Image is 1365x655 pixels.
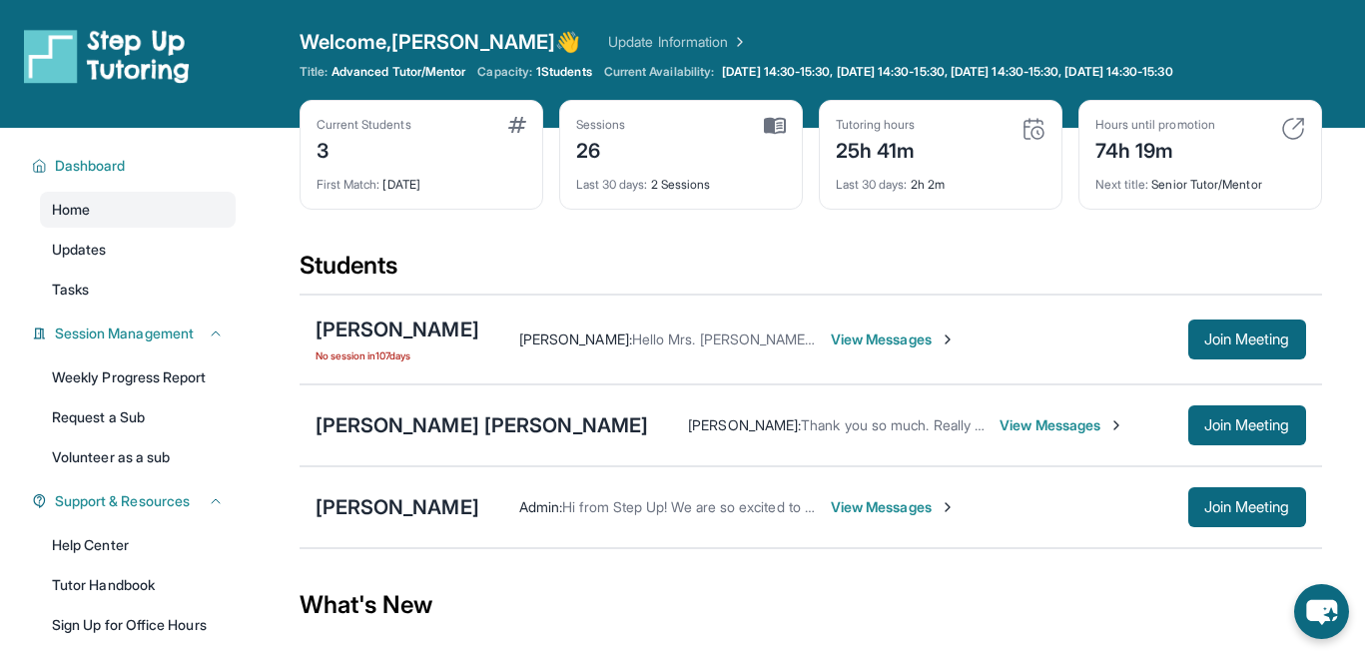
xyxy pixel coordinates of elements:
button: chat-button [1294,584,1349,639]
div: 2h 2m [836,165,1045,193]
img: logo [24,28,190,84]
a: Tutor Handbook [40,567,236,603]
span: [PERSON_NAME] : [519,330,632,347]
span: Join Meeting [1204,333,1290,345]
img: card [764,117,786,135]
span: View Messages [1000,415,1124,435]
button: Join Meeting [1188,320,1306,359]
div: [DATE] [317,165,526,193]
img: Chevron-Right [940,499,956,515]
a: Volunteer as a sub [40,439,236,475]
div: Sessions [576,117,626,133]
div: 3 [317,133,411,165]
span: First Match : [317,177,380,192]
a: Sign Up for Office Hours [40,607,236,643]
span: Capacity: [477,64,532,80]
div: 25h 41m [836,133,916,165]
button: Support & Resources [47,491,224,511]
span: [DATE] 14:30-15:30, [DATE] 14:30-15:30, [DATE] 14:30-15:30, [DATE] 14:30-15:30 [722,64,1172,80]
img: Chevron-Right [940,331,956,347]
span: Last 30 days : [836,177,908,192]
a: Tasks [40,272,236,308]
button: Session Management [47,324,224,343]
span: Dashboard [55,156,126,176]
div: 74h 19m [1095,133,1215,165]
div: 26 [576,133,626,165]
span: View Messages [831,329,956,349]
a: Request a Sub [40,399,236,435]
span: View Messages [831,497,956,517]
button: Dashboard [47,156,224,176]
span: Thank you so much. Really enjoyed it. Have a great rest of the week [801,416,1230,433]
span: Join Meeting [1204,501,1290,513]
img: card [1281,117,1305,141]
a: Help Center [40,527,236,563]
div: [PERSON_NAME] [316,316,479,343]
div: Hours until promotion [1095,117,1215,133]
div: Tutoring hours [836,117,916,133]
span: No session in 107 days [316,347,479,363]
button: Join Meeting [1188,405,1306,445]
span: Welcome, [PERSON_NAME] 👋 [300,28,581,56]
span: Current Availability: [604,64,714,80]
span: Tasks [52,280,89,300]
a: Updates [40,232,236,268]
span: Session Management [55,324,194,343]
img: Chevron-Right [1108,417,1124,433]
a: Update Information [608,32,748,52]
span: Advanced Tutor/Mentor [332,64,465,80]
img: Chevron Right [728,32,748,52]
div: Students [300,250,1322,294]
span: 1 Students [536,64,592,80]
span: Admin : [519,498,562,515]
img: card [1022,117,1045,141]
span: Home [52,200,90,220]
span: Updates [52,240,107,260]
div: Current Students [317,117,411,133]
div: [PERSON_NAME] [PERSON_NAME] [316,411,649,439]
button: Join Meeting [1188,487,1306,527]
span: Title: [300,64,328,80]
span: Next title : [1095,177,1149,192]
span: Last 30 days : [576,177,648,192]
div: Senior Tutor/Mentor [1095,165,1305,193]
div: 2 Sessions [576,165,786,193]
div: [PERSON_NAME] [316,493,479,521]
a: Weekly Progress Report [40,359,236,395]
a: Home [40,192,236,228]
div: What's New [300,561,1322,649]
img: card [508,117,526,133]
span: [PERSON_NAME] : [688,416,801,433]
span: Join Meeting [1204,419,1290,431]
span: Support & Resources [55,491,190,511]
a: [DATE] 14:30-15:30, [DATE] 14:30-15:30, [DATE] 14:30-15:30, [DATE] 14:30-15:30 [718,64,1176,80]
